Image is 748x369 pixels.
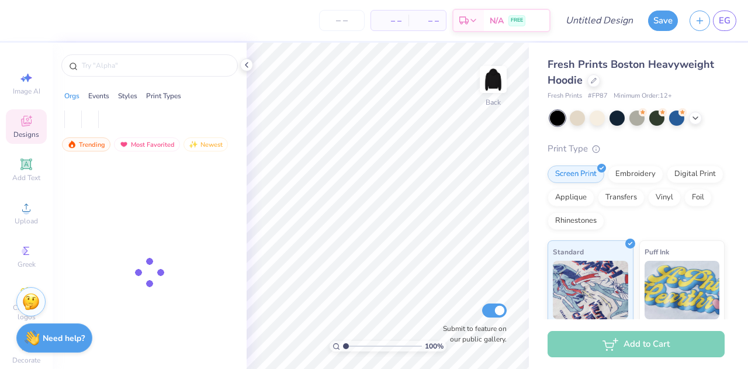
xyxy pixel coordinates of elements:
[18,260,36,269] span: Greek
[43,333,85,344] strong: Need help?
[648,11,678,31] button: Save
[13,87,40,96] span: Image AI
[119,140,129,149] img: most_fav.gif
[114,137,180,151] div: Most Favorited
[553,246,584,258] span: Standard
[88,91,109,101] div: Events
[648,189,681,206] div: Vinyl
[548,91,582,101] span: Fresh Prints
[713,11,736,31] a: EG
[667,165,723,183] div: Digital Print
[6,303,47,322] span: Clipart & logos
[118,91,137,101] div: Styles
[490,15,504,27] span: N/A
[548,189,594,206] div: Applique
[719,14,730,27] span: EG
[548,165,604,183] div: Screen Print
[189,140,198,149] img: Newest.gif
[67,140,77,149] img: trending.gif
[614,91,672,101] span: Minimum Order: 12 +
[62,137,110,151] div: Trending
[556,9,642,32] input: Untitled Design
[511,16,523,25] span: FREE
[482,68,505,91] img: Back
[598,189,645,206] div: Transfers
[588,91,608,101] span: # FP87
[608,165,663,183] div: Embroidery
[12,356,40,365] span: Decorate
[146,91,181,101] div: Print Types
[319,10,365,31] input: – –
[183,137,228,151] div: Newest
[548,142,725,156] div: Print Type
[645,246,669,258] span: Puff Ink
[548,212,604,230] div: Rhinestones
[378,15,401,27] span: – –
[15,216,38,226] span: Upload
[684,189,712,206] div: Foil
[437,323,507,344] label: Submit to feature on our public gallery.
[13,130,39,139] span: Designs
[415,15,439,27] span: – –
[486,97,501,108] div: Back
[645,261,720,319] img: Puff Ink
[553,261,628,319] img: Standard
[425,341,444,351] span: 100 %
[12,173,40,182] span: Add Text
[81,60,230,71] input: Try "Alpha"
[548,57,714,87] span: Fresh Prints Boston Heavyweight Hoodie
[64,91,79,101] div: Orgs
